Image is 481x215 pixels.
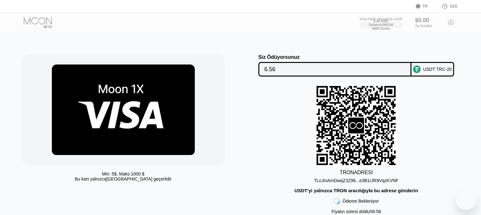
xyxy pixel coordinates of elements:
[354,170,373,175] font: ADRESİ
[435,3,457,9] div: SSS
[131,171,145,176] font: 1000 $
[360,17,402,28] div: Visa Aylık Harcama Limiti0,00 ABD Doları/4.000,00 ABD Doları
[314,175,398,183] div: TLcJmAmDwqZ3Z98...e3B1rJR9VqzKVNF
[376,209,381,214] font: 58
[102,171,114,176] font: Min: 5
[375,209,376,214] font: :
[369,19,390,27] font: 0,00 ABD Doları
[331,209,370,214] font: Fiyatın süresi doldu
[370,209,375,214] font: 58
[75,176,107,181] font: Bu kart yalnızca
[423,67,452,72] font: USDT TRC-20
[372,23,394,30] font: 4.000,00 ABD Doları
[416,3,435,9] div: TR
[379,23,379,27] font: /
[342,199,379,204] font: Ödeme Bekleniyor
[294,188,418,193] font: USDT'yi yalnızca TRON aracılığıyla bu adrese gönderin
[114,171,117,176] font: $
[340,170,354,175] font: TRON
[314,178,398,183] font: TLcJmAmDwqZ3Z98...e3B1rJR9VqzKVNF
[360,17,402,21] font: Visa Aylık Harcama Limiti
[422,4,428,9] font: TR
[456,190,476,210] iframe: Mesajlaşma penceresini başlatma düğmesi
[247,54,466,77] div: Siz ÖdüyorsunuzUSDT TRC-20
[117,171,131,176] font: , Maks:
[450,4,457,9] font: SSS
[106,176,171,181] font: [GEOGRAPHIC_DATA] geçerlidir
[258,54,300,60] font: Siz Ödüyorsunuz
